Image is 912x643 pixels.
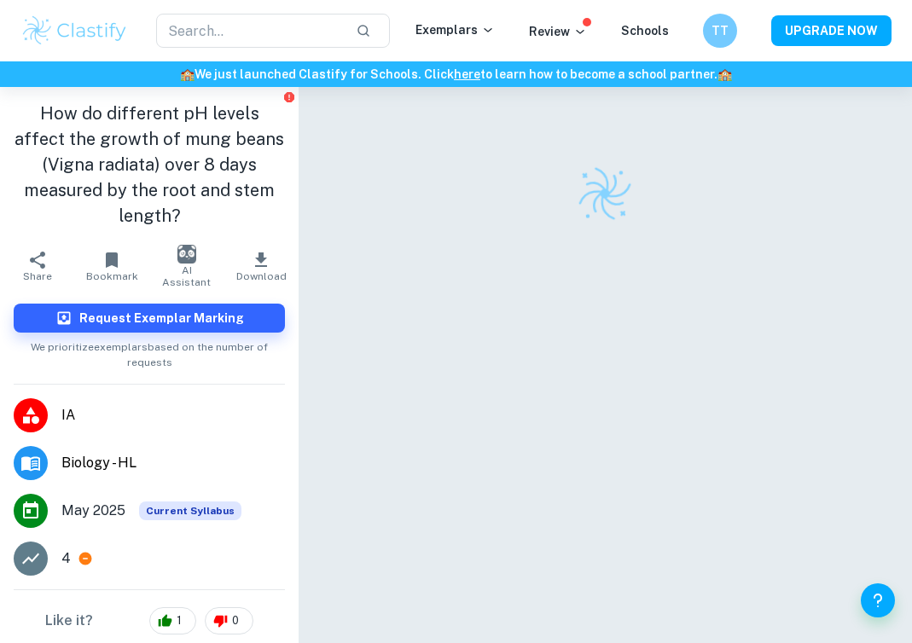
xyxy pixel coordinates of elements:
[14,304,285,333] button: Request Exemplar Marking
[75,242,150,290] button: Bookmark
[3,65,909,84] h6: We just launched Clastify for Schools. Click to learn how to become a school partner.
[45,611,93,631] h6: Like it?
[703,14,737,48] button: TT
[415,20,495,39] p: Exemplars
[224,242,299,290] button: Download
[454,67,480,81] a: here
[223,612,248,629] span: 0
[149,242,224,290] button: AI Assistant
[61,548,71,569] p: 4
[282,90,295,103] button: Report issue
[180,67,195,81] span: 🏫
[205,607,253,634] div: 0
[79,309,244,327] h6: Request Exemplar Marking
[61,405,285,426] span: IA
[167,612,191,629] span: 1
[177,245,196,264] img: AI Assistant
[61,501,125,521] span: May 2025
[236,270,287,282] span: Download
[14,333,285,370] span: We prioritize exemplars based on the number of requests
[20,14,129,48] img: Clastify logo
[529,22,587,41] p: Review
[717,67,732,81] span: 🏫
[156,14,342,48] input: Search...
[61,453,285,473] span: Biology - HL
[149,607,196,634] div: 1
[14,101,285,229] h1: How do different pH levels affect the growth of mung beans (Vigna radiata) over 8 days measured b...
[711,21,730,40] h6: TT
[23,270,52,282] span: Share
[139,501,241,520] div: This exemplar is based on the current syllabus. Feel free to refer to it for inspiration/ideas wh...
[160,264,214,288] span: AI Assistant
[861,583,895,617] button: Help and Feedback
[771,15,892,46] button: UPGRADE NOW
[573,161,637,225] img: Clastify logo
[139,501,241,520] span: Current Syllabus
[621,24,669,38] a: Schools
[86,270,138,282] span: Bookmark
